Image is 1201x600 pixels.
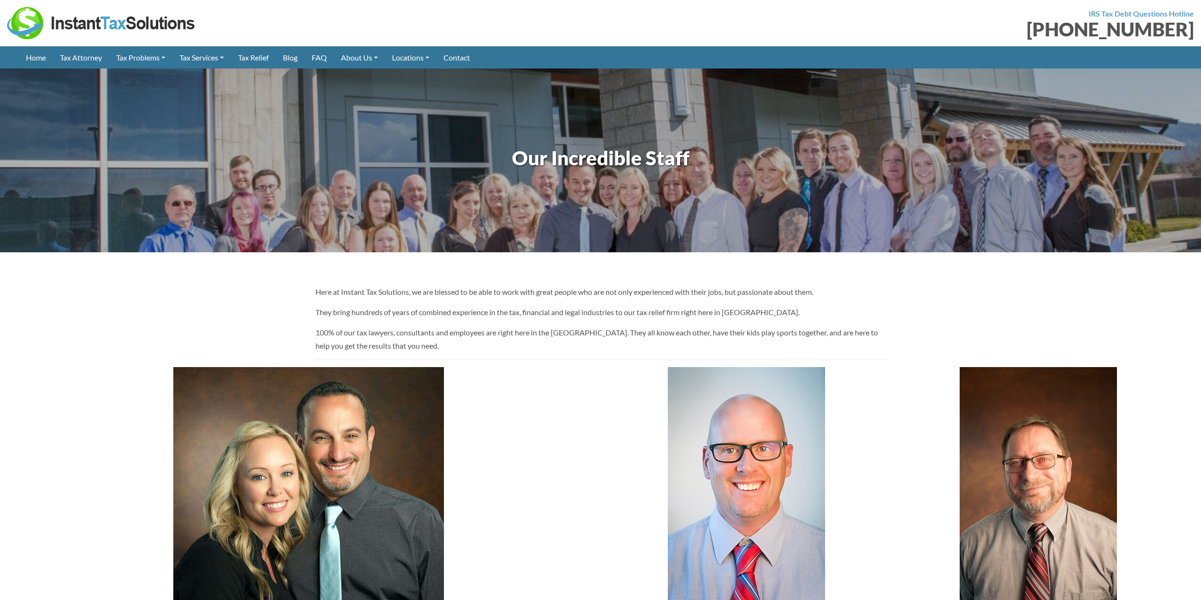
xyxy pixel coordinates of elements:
a: Tax Attorney [53,46,109,69]
a: Tax Relief [231,46,276,69]
img: Instant Tax Solutions Logo [7,7,196,39]
a: FAQ [305,46,334,69]
strong: IRS Tax Debt Questions Hotline [1089,9,1194,18]
a: Tax Problems [109,46,172,69]
a: Contact [436,46,477,69]
a: Blog [276,46,305,69]
a: Home [19,46,53,69]
a: Locations [385,46,436,69]
div: [PHONE_NUMBER] [608,20,1194,39]
h1: Our Incredible Staff [24,144,1177,172]
p: 100% of our tax lawyers, consultants and employees are right here in the [GEOGRAPHIC_DATA]. They ... [315,326,886,351]
a: Instant Tax Solutions Logo [7,17,196,26]
a: Tax Services [172,46,231,69]
p: They bring hundreds of years of combined experience in the tax, financial and legal industries to... [315,306,886,318]
a: About Us [334,46,385,69]
p: Here at Instant Tax Solutions, we are blessed to be able to work with great people who are not on... [315,285,886,298]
